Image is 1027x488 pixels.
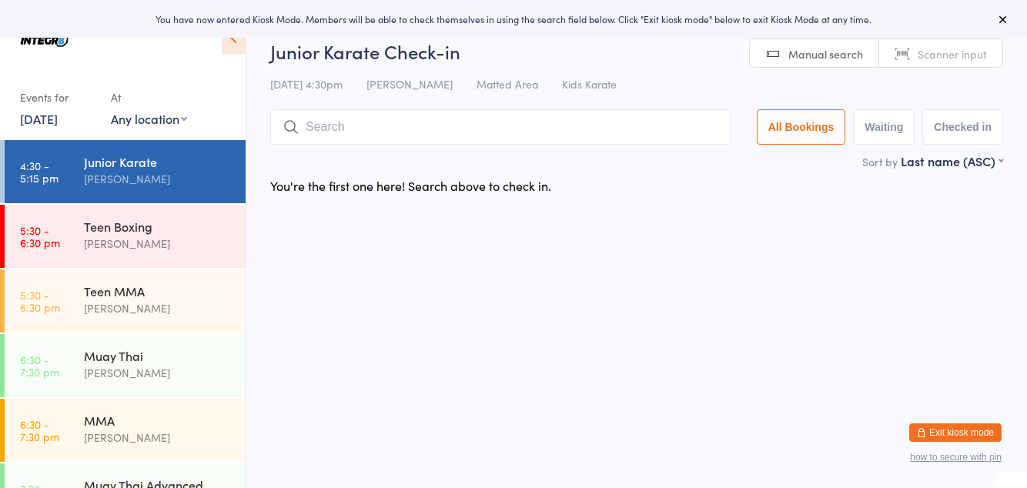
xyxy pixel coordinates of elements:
h2: Junior Karate Check-in [270,38,1003,64]
input: Search [270,109,731,145]
button: Waiting [853,109,915,145]
span: Manual search [788,46,863,62]
div: Teen Boxing [84,218,232,235]
span: Kids Karate [562,76,617,92]
div: [PERSON_NAME] [84,364,232,382]
span: [DATE] 4:30pm [270,76,343,92]
a: 5:30 -6:30 pmTeen Boxing[PERSON_NAME] [5,205,246,268]
label: Sort by [862,154,898,169]
div: Events for [20,85,95,110]
div: You're the first one here! Search above to check in. [270,177,551,194]
time: 6:30 - 7:30 pm [20,418,59,443]
time: 5:30 - 6:30 pm [20,289,60,313]
img: Integr8 Bentleigh [15,12,73,69]
button: Checked in [922,109,1003,145]
span: [PERSON_NAME] [366,76,453,92]
div: MMA [84,412,232,429]
div: [PERSON_NAME] [84,299,232,317]
a: 4:30 -5:15 pmJunior Karate[PERSON_NAME] [5,140,246,203]
div: [PERSON_NAME] [84,429,232,446]
div: Muay Thai [84,347,232,364]
a: 6:30 -7:30 pmMuay Thai[PERSON_NAME] [5,334,246,397]
span: Scanner input [918,46,987,62]
a: [DATE] [20,110,58,127]
div: Junior Karate [84,153,232,170]
span: Matted Area [477,76,538,92]
a: 6:30 -7:30 pmMMA[PERSON_NAME] [5,399,246,462]
div: Last name (ASC) [901,152,1003,169]
time: 5:30 - 6:30 pm [20,224,60,249]
div: Teen MMA [84,282,232,299]
div: At [111,85,187,110]
button: Exit kiosk mode [909,423,1002,442]
div: You have now entered Kiosk Mode. Members will be able to check themselves in using the search fie... [25,12,1002,25]
div: [PERSON_NAME] [84,235,232,252]
a: 5:30 -6:30 pmTeen MMA[PERSON_NAME] [5,269,246,333]
time: 4:30 - 5:15 pm [20,159,59,184]
button: how to secure with pin [910,452,1002,463]
button: All Bookings [757,109,846,145]
div: Any location [111,110,187,127]
time: 6:30 - 7:30 pm [20,353,59,378]
div: [PERSON_NAME] [84,170,232,188]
